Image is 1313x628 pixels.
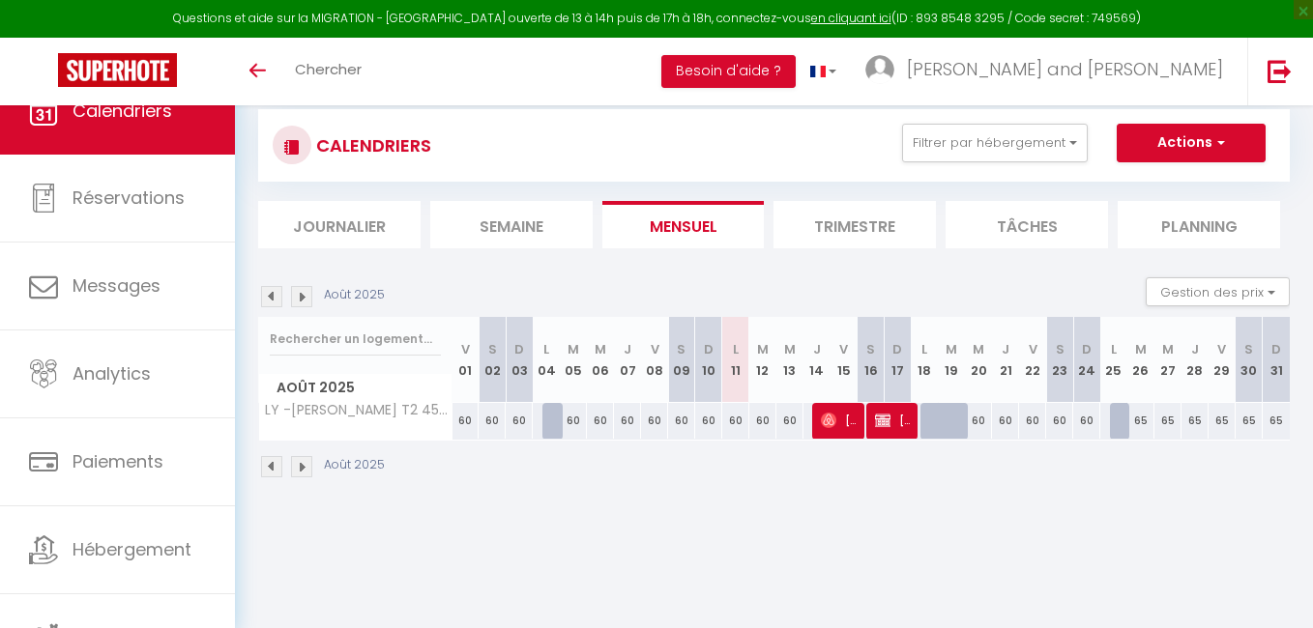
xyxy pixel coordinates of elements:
[1135,340,1147,358] abbr: M
[1117,124,1266,162] button: Actions
[1056,340,1065,358] abbr: S
[506,317,533,403] th: 03
[1268,59,1292,83] img: logout
[973,340,984,358] abbr: M
[602,201,765,248] li: Mensuel
[587,317,614,403] th: 06
[1127,403,1154,439] div: 65
[1236,403,1263,439] div: 65
[543,340,549,358] abbr: L
[1146,277,1290,306] button: Gestion des prix
[865,55,894,84] img: ...
[1236,317,1263,403] th: 30
[776,317,803,403] th: 13
[1154,403,1182,439] div: 65
[560,403,587,439] div: 60
[430,201,593,248] li: Semaine
[921,340,927,358] abbr: L
[641,403,668,439] div: 60
[722,403,749,439] div: 60
[1271,340,1281,358] abbr: D
[784,340,796,358] abbr: M
[668,403,695,439] div: 60
[324,286,385,304] p: Août 2025
[295,59,362,79] span: Chercher
[695,403,722,439] div: 60
[73,361,151,385] span: Analytics
[488,340,497,358] abbr: S
[821,402,856,439] span: [PERSON_NAME]
[73,273,160,298] span: Messages
[73,537,191,561] span: Hébergement
[73,186,185,210] span: Réservations
[262,403,455,417] span: LY -[PERSON_NAME] T2 45m2 proche Part-Dieu et [PERSON_NAME]
[938,317,965,403] th: 19
[992,317,1019,403] th: 21
[704,340,714,358] abbr: D
[839,340,848,358] abbr: V
[749,317,776,403] th: 12
[461,340,470,358] abbr: V
[311,124,431,167] h3: CALENDRIERS
[614,317,641,403] th: 07
[677,340,686,358] abbr: S
[1019,317,1046,403] th: 22
[73,99,172,123] span: Calendriers
[866,340,875,358] abbr: S
[560,317,587,403] th: 05
[1046,317,1073,403] th: 23
[1162,340,1174,358] abbr: M
[858,317,885,403] th: 16
[911,317,938,403] th: 18
[624,340,631,358] abbr: J
[651,340,659,358] abbr: V
[587,403,614,439] div: 60
[1263,403,1290,439] div: 65
[965,403,992,439] div: 60
[813,340,821,358] abbr: J
[258,201,421,248] li: Journalier
[776,403,803,439] div: 60
[1191,340,1199,358] abbr: J
[1263,317,1290,403] th: 31
[614,403,641,439] div: 60
[533,317,560,403] th: 04
[1082,340,1092,358] abbr: D
[73,449,163,473] span: Paiements
[259,374,452,402] span: Août 2025
[595,340,606,358] abbr: M
[514,340,524,358] abbr: D
[1217,340,1226,358] abbr: V
[568,340,579,358] abbr: M
[773,201,936,248] li: Trimestre
[831,317,858,403] th: 15
[452,403,480,439] div: 60
[1029,340,1037,358] abbr: V
[479,403,506,439] div: 60
[875,402,910,439] span: [PERSON_NAME]
[1154,317,1182,403] th: 27
[695,317,722,403] th: 10
[733,340,739,358] abbr: L
[1073,403,1100,439] div: 60
[1127,317,1154,403] th: 26
[992,403,1019,439] div: 60
[907,57,1223,81] span: [PERSON_NAME] and [PERSON_NAME]
[58,53,177,87] img: Super Booking
[1046,403,1073,439] div: 60
[270,322,441,357] input: Rechercher un logement...
[479,317,506,403] th: 02
[1209,403,1236,439] div: 65
[668,317,695,403] th: 09
[946,340,957,358] abbr: M
[946,201,1108,248] li: Tâches
[1073,317,1100,403] th: 24
[1019,403,1046,439] div: 60
[1002,340,1009,358] abbr: J
[902,124,1088,162] button: Filtrer par hébergement
[1182,403,1209,439] div: 65
[1118,201,1280,248] li: Planning
[749,403,776,439] div: 60
[803,317,831,403] th: 14
[1182,317,1209,403] th: 28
